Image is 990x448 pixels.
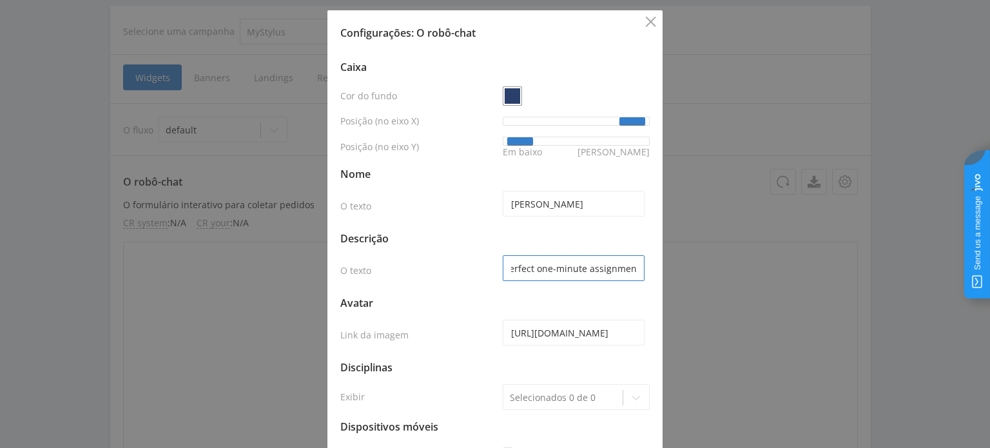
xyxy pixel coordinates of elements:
div: Descrição [340,224,498,250]
div: Nome [340,160,498,186]
div: Dispositivos móveis [340,413,498,438]
div: Cor do fundo [340,81,498,108]
div: Avatar [340,289,498,315]
div: [PERSON_NAME] [576,147,650,157]
div: Exibir [340,379,498,413]
div: Disciplinas [340,353,498,379]
div: Em baixo [503,147,576,157]
div: O texto [340,250,498,289]
button: Close [646,17,656,27]
div: Configurações: O robô-chat [340,26,650,40]
div: Caixa [340,55,498,81]
div: Link da imagem [340,315,498,353]
div: Posição (no eixo Y) [340,134,498,160]
div: O texto [340,186,498,224]
div: Posição (no eixo X) [340,108,498,134]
